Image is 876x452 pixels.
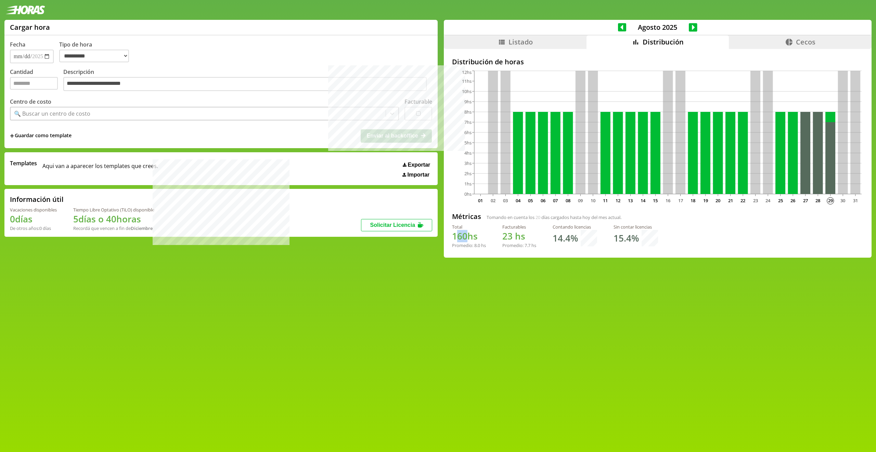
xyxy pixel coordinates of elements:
span: Tomando en cuenta los días cargados hasta hoy del mes actual. [487,214,621,220]
tspan: 5hs [464,140,472,146]
span: + [10,132,14,140]
text: 23 [753,197,758,204]
text: 01 [478,197,483,204]
tspan: 1hs [464,181,472,187]
h1: 15.4 % [614,232,639,244]
label: Tipo de hora [59,41,134,63]
tspan: 2hs [464,170,472,177]
h1: 14.4 % [553,232,578,244]
div: Total [452,224,486,230]
text: 26 [790,197,795,204]
div: Sin contar licencias [614,224,658,230]
text: 15 [653,197,658,204]
span: Templates [10,159,37,167]
text: 07 [553,197,558,204]
div: Recordá que vencen a fin de [73,225,154,231]
text: 27 [803,197,808,204]
text: 29 [828,197,833,204]
span: Cecos [796,37,815,47]
span: 7.7 [525,242,530,248]
h1: 0 días [10,213,57,225]
label: Centro de costo [10,98,51,105]
text: 30 [840,197,845,204]
text: 11 [603,197,608,204]
label: Cantidad [10,68,63,93]
span: 20 [536,214,540,220]
text: 06 [541,197,545,204]
span: 160 [452,230,467,242]
text: 16 [666,197,670,204]
tspan: 0hs [464,191,472,197]
tspan: 12hs [462,69,472,75]
div: Facturables [502,224,536,230]
button: Solicitar Licencia [361,219,432,231]
h1: hs [502,230,536,242]
span: Importar [407,172,429,178]
text: 19 [703,197,708,204]
label: Facturable [404,98,432,105]
tspan: 3hs [464,160,472,166]
text: 03 [503,197,508,204]
text: 22 [740,197,745,204]
button: Exportar [401,162,432,168]
text: 02 [491,197,495,204]
text: 18 [691,197,695,204]
h2: Distribución de horas [452,57,863,66]
div: Contando licencias [553,224,597,230]
text: 13 [628,197,633,204]
tspan: 9hs [464,99,472,105]
tspan: 6hs [464,129,472,135]
div: Tiempo Libre Optativo (TiLO) disponible [73,207,154,213]
text: 04 [516,197,521,204]
b: Diciembre [131,225,153,231]
text: 09 [578,197,583,204]
label: Descripción [63,68,432,93]
h2: Métricas [452,212,481,221]
text: 08 [566,197,570,204]
img: logotipo [5,5,45,14]
span: +Guardar como template [10,132,72,140]
textarea: Descripción [63,77,427,91]
text: 31 [853,197,858,204]
h1: 5 días o 40 horas [73,213,154,225]
h1: hs [452,230,486,242]
label: Fecha [10,41,25,48]
h2: Información útil [10,195,64,204]
span: 23 [502,230,513,242]
tspan: 7hs [464,119,472,125]
text: 25 [778,197,783,204]
text: 21 [728,197,733,204]
input: Cantidad [10,77,58,90]
text: 12 [616,197,620,204]
tspan: 4hs [464,150,472,156]
div: 🔍 Buscar un centro de costo [14,110,90,117]
tspan: 10hs [462,88,472,94]
text: 24 [765,197,771,204]
span: Exportar [408,162,430,168]
text: 20 [716,197,720,204]
span: 8.0 [474,242,480,248]
text: 17 [678,197,683,204]
tspan: 8hs [464,109,472,115]
div: Vacaciones disponibles [10,207,57,213]
div: Promedio: hs [452,242,486,248]
text: 05 [528,197,533,204]
span: Listado [508,37,533,47]
select: Tipo de hora [59,50,129,62]
div: De otros años: 0 días [10,225,57,231]
span: Aqui van a aparecer los templates que crees. [42,159,158,178]
text: 14 [641,197,646,204]
tspan: 11hs [462,78,472,84]
text: 28 [815,197,820,204]
span: Agosto 2025 [626,23,689,32]
text: 10 [591,197,595,204]
span: Solicitar Licencia [370,222,415,228]
h1: Cargar hora [10,23,50,32]
span: Distribución [643,37,684,47]
div: Promedio: hs [502,242,536,248]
